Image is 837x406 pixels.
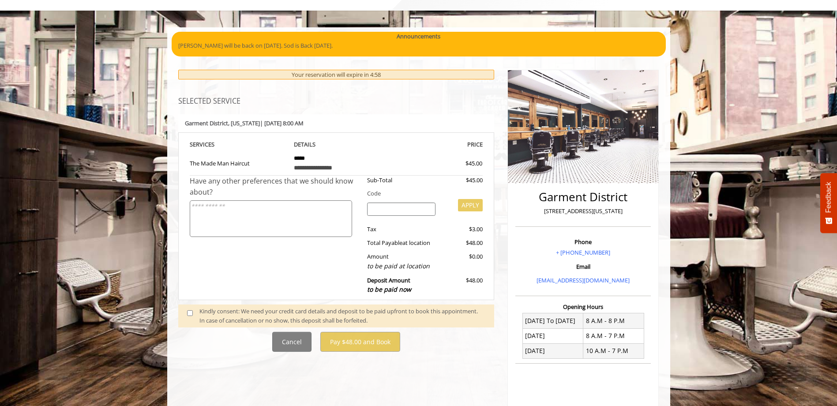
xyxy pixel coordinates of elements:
[367,285,411,293] span: to be paid now
[583,313,644,328] td: 8 A.M - 8 P.M
[583,328,644,343] td: 8 A.M - 7 P.M
[190,176,361,198] div: Have any other preferences that we should know about?
[515,304,651,310] h3: Opening Hours
[385,139,483,150] th: PRICE
[442,225,483,234] div: $3.00
[367,276,411,294] b: Deposit Amount
[287,139,385,150] th: DETAILS
[367,261,435,271] div: to be paid at location
[442,252,483,271] div: $0.00
[458,199,483,211] button: APPLY
[518,263,649,270] h3: Email
[272,332,312,352] button: Cancel
[518,191,649,203] h2: Garment District
[228,119,260,127] span: , [US_STATE]
[360,238,442,248] div: Total Payable
[434,159,482,168] div: $45.00
[442,238,483,248] div: $48.00
[178,98,495,105] h3: SELECTED SERVICE
[583,343,644,358] td: 10 A.M - 7 P.M
[522,328,583,343] td: [DATE]
[442,176,483,185] div: $45.00
[556,248,610,256] a: + [PHONE_NUMBER]
[522,313,583,328] td: [DATE] To [DATE]
[360,225,442,234] div: Tax
[442,276,483,295] div: $48.00
[360,176,442,185] div: Sub-Total
[397,32,440,41] b: Announcements
[211,140,214,148] span: S
[825,182,833,213] span: Feedback
[360,189,483,198] div: Code
[518,207,649,216] p: [STREET_ADDRESS][US_STATE]
[537,276,630,284] a: [EMAIL_ADDRESS][DOMAIN_NAME]
[820,173,837,233] button: Feedback - Show survey
[360,252,442,271] div: Amount
[178,41,659,50] p: [PERSON_NAME] will be back on [DATE]. Sod is Back [DATE].
[185,119,304,127] b: Garment District | [DATE] 8:00 AM
[402,239,430,247] span: at location
[199,307,485,325] div: Kindly consent: We need your credit card details and deposit to be paid upfront to book this appo...
[178,70,495,80] div: Your reservation will expire in 4:58
[190,150,288,176] td: The Made Man Haircut
[522,343,583,358] td: [DATE]
[190,139,288,150] th: SERVICE
[518,239,649,245] h3: Phone
[320,332,400,352] button: Pay $48.00 and Book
